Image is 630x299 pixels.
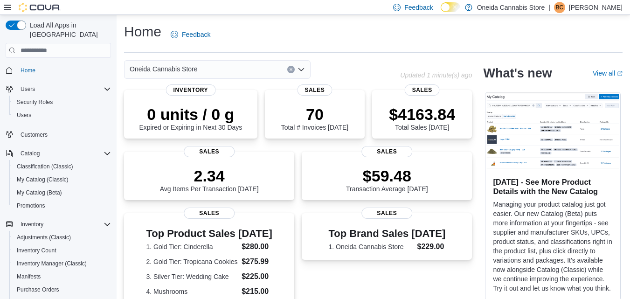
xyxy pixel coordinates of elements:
[493,200,613,293] p: Managing your product catalog just got easier. Our new Catalog (Beta) puts more information at yo...
[17,219,47,230] button: Inventory
[242,241,272,252] dd: $280.00
[400,71,472,79] p: Updated 1 minute(s) ago
[124,22,161,41] h1: Home
[17,129,51,140] a: Customers
[146,242,238,251] dt: 1. Gold Tier: Cinderella
[617,71,623,76] svg: External link
[182,30,210,39] span: Feedback
[328,242,413,251] dt: 1. Oneida Cannabis Store
[493,177,613,196] h3: [DATE] - See More Product Details with the New Catalog
[17,148,111,159] span: Catalog
[9,283,115,296] button: Purchase Orders
[26,21,111,39] span: Load All Apps in [GEOGRAPHIC_DATA]
[2,63,115,77] button: Home
[21,221,43,228] span: Inventory
[328,228,445,239] h3: Top Brand Sales [DATE]
[9,231,115,244] button: Adjustments (Classic)
[13,174,72,185] a: My Catalog (Classic)
[13,200,111,211] span: Promotions
[17,83,111,95] span: Users
[13,97,56,108] a: Security Roles
[17,83,39,95] button: Users
[593,70,623,77] a: View allExternal link
[13,284,111,295] span: Purchase Orders
[139,105,242,124] p: 0 units / 0 g
[13,174,111,185] span: My Catalog (Classic)
[21,150,40,157] span: Catalog
[405,84,440,96] span: Sales
[242,271,272,282] dd: $225.00
[160,167,259,185] p: 2.34
[281,105,348,131] div: Total # Invoices [DATE]
[17,219,111,230] span: Inventory
[19,3,61,12] img: Cova
[13,110,111,121] span: Users
[242,256,272,267] dd: $275.99
[483,66,552,81] h2: What's new
[17,128,111,140] span: Customers
[17,234,71,241] span: Adjustments (Classic)
[17,189,62,196] span: My Catalog (Beta)
[9,244,115,257] button: Inventory Count
[9,173,115,186] button: My Catalog (Classic)
[346,167,428,193] div: Transaction Average [DATE]
[13,97,111,108] span: Security Roles
[167,25,214,44] a: Feedback
[346,167,428,185] p: $59.48
[17,176,69,183] span: My Catalog (Classic)
[21,67,35,74] span: Home
[556,2,564,13] span: BC
[2,147,115,160] button: Catalog
[146,287,238,296] dt: 4. Mushrooms
[139,105,242,131] div: Expired or Expiring in Next 30 Days
[297,84,332,96] span: Sales
[13,245,60,256] a: Inventory Count
[287,66,295,73] button: Clear input
[17,260,87,267] span: Inventory Manager (Classic)
[569,2,623,13] p: [PERSON_NAME]
[13,271,111,282] span: Manifests
[130,63,198,75] span: Oneida Cannabis Store
[13,187,111,198] span: My Catalog (Beta)
[13,187,66,198] a: My Catalog (Beta)
[389,105,455,131] div: Total Sales [DATE]
[9,109,115,122] button: Users
[9,96,115,109] button: Security Roles
[17,98,53,106] span: Security Roles
[17,111,31,119] span: Users
[21,85,35,93] span: Users
[13,200,49,211] a: Promotions
[17,202,45,209] span: Promotions
[13,245,111,256] span: Inventory Count
[184,208,235,219] span: Sales
[548,2,550,13] p: |
[361,208,413,219] span: Sales
[13,161,111,172] span: Classification (Classic)
[242,286,272,297] dd: $215.00
[404,3,433,12] span: Feedback
[17,64,111,76] span: Home
[17,273,41,280] span: Manifests
[9,270,115,283] button: Manifests
[146,257,238,266] dt: 2. Gold Tier: Tropicana Cookies
[2,218,115,231] button: Inventory
[298,66,305,73] button: Open list of options
[160,167,259,193] div: Avg Items Per Transaction [DATE]
[17,286,59,293] span: Purchase Orders
[13,110,35,121] a: Users
[361,146,413,157] span: Sales
[441,2,460,12] input: Dark Mode
[17,148,43,159] button: Catalog
[389,105,455,124] p: $4163.84
[281,105,348,124] p: 70
[2,83,115,96] button: Users
[13,284,63,295] a: Purchase Orders
[13,258,111,269] span: Inventory Manager (Classic)
[17,247,56,254] span: Inventory Count
[13,232,111,243] span: Adjustments (Classic)
[9,186,115,199] button: My Catalog (Beta)
[9,257,115,270] button: Inventory Manager (Classic)
[21,131,48,139] span: Customers
[17,163,73,170] span: Classification (Classic)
